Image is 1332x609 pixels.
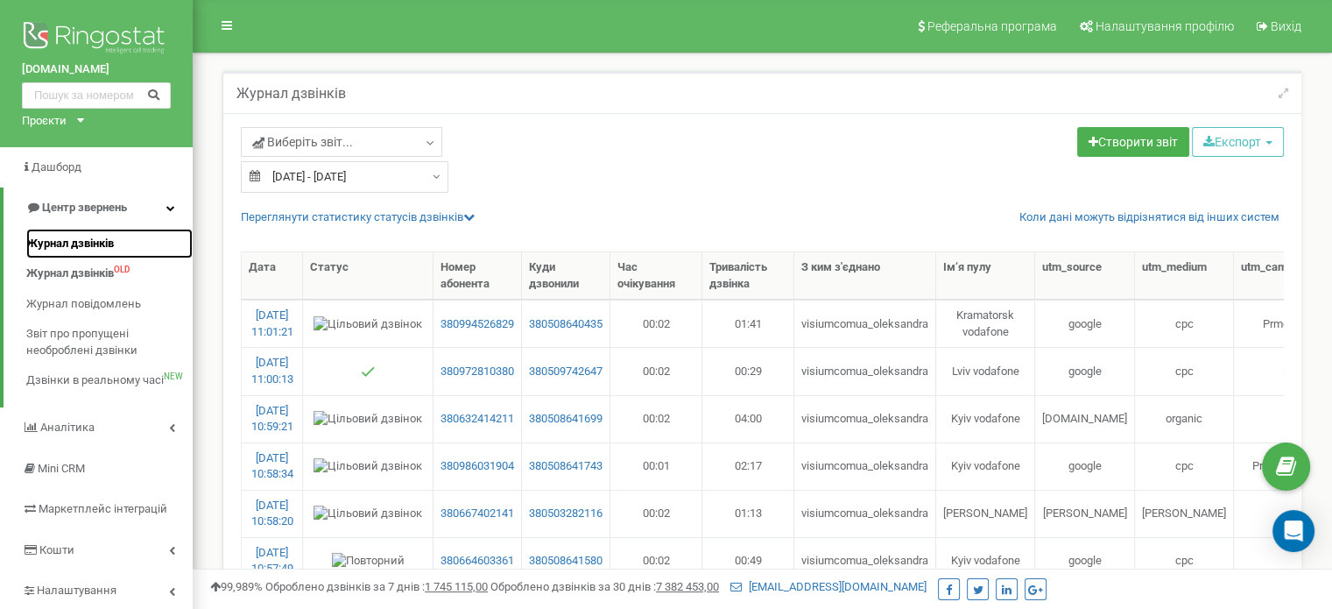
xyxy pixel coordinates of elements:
a: [DATE] 10:58:34 [251,451,293,481]
td: cpc [1135,300,1234,347]
button: Експорт [1192,127,1284,157]
td: visiumcomua_oleksandra [794,443,936,490]
a: 380508640435 [529,316,603,333]
a: 380503282116 [529,506,603,522]
a: Дзвінки в реальному часіNEW [26,365,193,396]
span: Звіт про пропущені необроблені дзвінки [26,326,184,358]
span: Кошти [39,543,74,556]
td: google [1035,300,1135,347]
span: Реферальна програма [927,19,1057,33]
th: Номер абонента [433,252,522,300]
td: [DOMAIN_NAME] [1035,395,1135,443]
img: Успішний [361,365,375,379]
td: visiumcomua_oleksandra [794,537,936,584]
a: 380508641580 [529,553,603,570]
span: Оброблено дзвінків за 7 днів : [265,580,488,593]
a: 380972810380 [440,364,514,380]
img: Цільовий дзвінок [314,316,422,333]
th: utm_mеdium [1135,252,1234,300]
a: 380986031904 [440,458,514,475]
img: Повторний [332,553,405,570]
th: Час очікування [610,252,702,300]
a: [DATE] 10:58:20 [251,499,293,528]
span: Налаштування [37,584,116,597]
td: 00:49 [702,537,794,584]
input: Пошук за номером [22,82,171,109]
span: Mini CRM [38,462,85,475]
div: Проєкти [22,113,67,130]
span: Оброблено дзвінків за 30 днів : [490,580,719,593]
a: [DATE] 11:00:13 [251,356,293,386]
span: Маркетплейс інтеграцій [39,502,167,515]
a: 380508641743 [529,458,603,475]
a: 380664603361 [440,553,514,570]
td: Kyiv vodafone [936,443,1035,490]
a: Виберіть звіт... [241,127,442,157]
td: google [1035,347,1135,394]
a: Центр звернень [4,188,193,229]
td: 00:01 [610,443,702,490]
td: Kramatorsk vodafone [936,300,1035,347]
td: 00:02 [610,300,702,347]
th: Тривалість дзвінка [702,252,794,300]
a: [DATE] 10:57:49 [251,546,293,576]
th: Ім‘я пулу [936,252,1035,300]
span: Вихід [1271,19,1301,33]
th: Куди дзвонили [522,252,610,300]
th: Дата [242,252,303,300]
a: [DATE] 10:59:21 [251,404,293,434]
td: 00:02 [610,395,702,443]
a: 380509742647 [529,364,603,380]
td: 00:02 [610,537,702,584]
td: 00:29 [702,347,794,394]
td: google [1035,443,1135,490]
th: Статус [303,252,433,300]
span: Аналiтика [40,421,95,434]
a: [DATE] 11:01:21 [251,308,293,338]
a: Журнал дзвінківOLD [26,258,193,289]
a: [EMAIL_ADDRESS][DOMAIN_NAME] [730,580,927,593]
span: 99,989% [210,580,263,593]
td: [PERSON_NAME] [1135,490,1234,537]
td: organic [1135,395,1234,443]
td: visiumcomua_oleksandra [794,347,936,394]
a: Журнал повідомлень [26,289,193,320]
td: visiumcomua_oleksandra [794,395,936,443]
a: 380632414211 [440,411,514,428]
td: [PERSON_NAME] [936,490,1035,537]
img: Цільовий дзвінок [314,411,422,428]
td: [PERSON_NAME] [1035,490,1135,537]
td: Lviv vodafone [936,347,1035,394]
td: visiumcomua_oleksandra [794,490,936,537]
a: Звіт про пропущені необроблені дзвінки [26,319,193,365]
span: Дашборд [32,160,81,173]
td: 04:00 [702,395,794,443]
u: 7 382 453,00 [656,580,719,593]
u: 1 745 115,00 [425,580,488,593]
th: utm_sourcе [1035,252,1135,300]
a: Журнал дзвінків [26,229,193,259]
span: Журнал повідомлень [26,296,141,313]
span: Центр звернень [42,201,127,214]
span: Виберіть звіт... [252,133,353,151]
a: Коли дані можуть відрізнятися вiд інших систем [1019,209,1279,226]
td: 01:41 [702,300,794,347]
a: 380508641699 [529,411,603,428]
td: 01:13 [702,490,794,537]
td: Kyiv vodafone [936,537,1035,584]
a: [DOMAIN_NAME] [22,61,171,78]
div: Open Intercom Messenger [1272,510,1314,552]
h5: Журнал дзвінків [236,86,346,102]
th: З ким з'єднано [794,252,936,300]
img: Цільовий дзвінок [314,506,422,522]
img: Ringostat logo [22,18,171,61]
td: 00:02 [610,490,702,537]
span: Журнал дзвінків [26,266,114,282]
a: Переглянути статистику статусів дзвінків [241,210,475,223]
img: Цільовий дзвінок [314,458,422,475]
td: cpc [1135,443,1234,490]
td: visiumcomua_oleksandra [794,300,936,347]
a: Створити звіт [1077,127,1189,157]
td: 02:17 [702,443,794,490]
a: 380667402141 [440,506,514,522]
